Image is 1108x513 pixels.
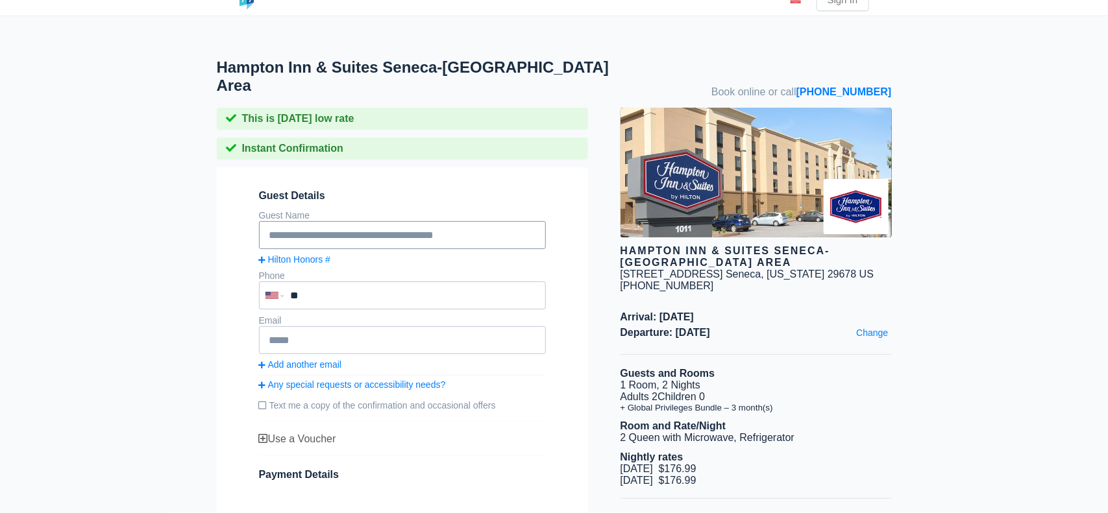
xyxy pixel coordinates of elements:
span: Guest Details [259,190,546,202]
div: [STREET_ADDRESS] [621,268,723,280]
label: Guest Name [259,210,310,221]
span: 29678 [828,268,857,280]
div: Hampton Inn & Suites Seneca-[GEOGRAPHIC_DATA] Area [621,245,892,268]
span: Children 0 [658,391,705,402]
a: [PHONE_NUMBER] [796,86,892,97]
span: Payment Details [259,469,339,480]
b: Room and Rate/Night [621,420,726,431]
li: + Global Privileges Bundle – 3 month(s) [621,403,892,412]
a: Change [853,324,891,341]
span: [DATE] $176.99 [621,475,696,486]
img: hotel image [621,108,892,237]
li: 1 Room, 2 Nights [621,379,892,391]
b: Nightly rates [621,451,683,462]
span: Seneca, [726,268,764,280]
div: Instant Confirmation [217,137,588,160]
li: 2 Queen with Microwave, Refrigerator [621,432,892,444]
b: Guests and Rooms [621,368,715,379]
h1: Hampton Inn & Suites Seneca-[GEOGRAPHIC_DATA] Area [217,58,621,95]
a: Hilton Honors # [259,254,546,265]
span: Book online or call [711,86,891,98]
label: Email [259,315,282,326]
span: Departure: [DATE] [621,327,892,339]
div: United States: +1 [260,283,288,308]
span: [DATE] $176.99 [621,463,696,474]
label: Phone [259,270,285,281]
span: [US_STATE] [767,268,824,280]
img: Brand logo for Hampton Inn & Suites Seneca-Clemson Area [824,179,889,234]
a: Add another email [259,359,546,370]
div: [PHONE_NUMBER] [621,280,892,292]
span: Arrival: [DATE] [621,311,892,323]
label: Text me a copy of the confirmation and occasional offers [259,395,546,416]
span: US [859,268,874,280]
li: Adults 2 [621,391,892,403]
a: Any special requests or accessibility needs? [259,379,546,390]
div: Use a Voucher [259,433,546,445]
div: This is [DATE] low rate [217,108,588,130]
